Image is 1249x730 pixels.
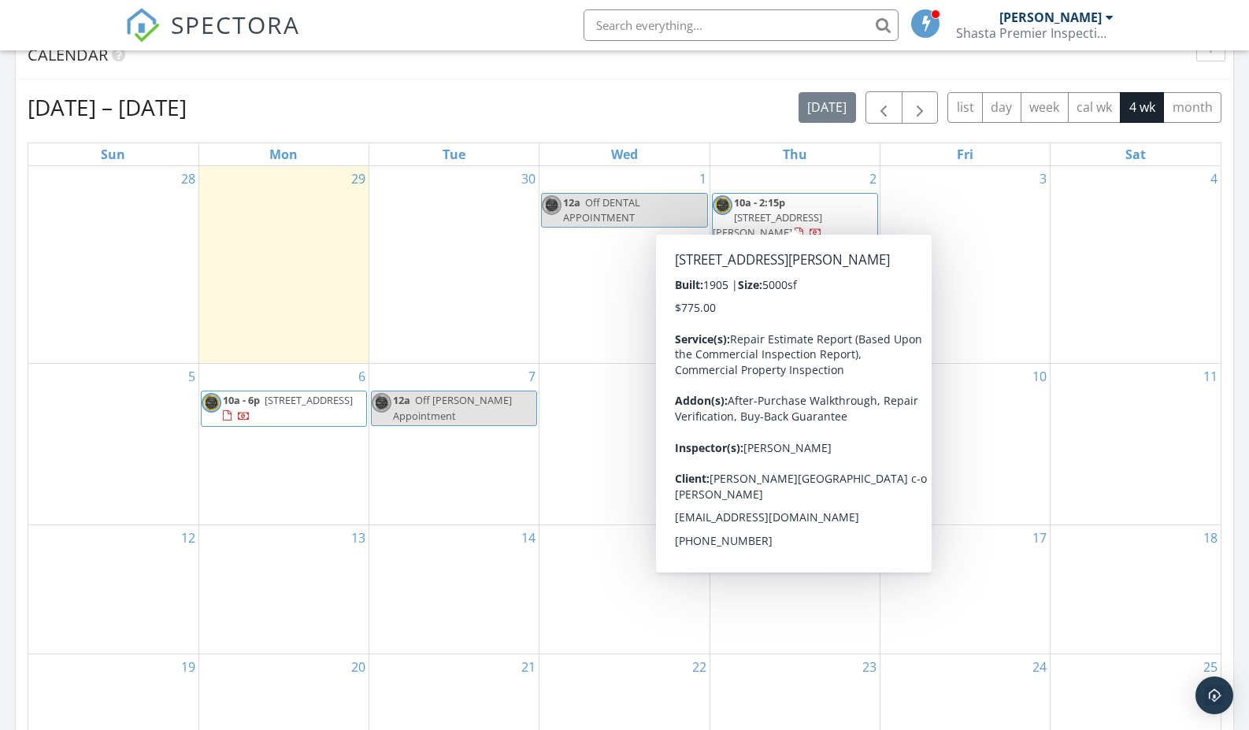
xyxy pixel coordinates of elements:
button: Previous [865,91,902,124]
span: SPECTORA [171,8,300,41]
td: Go to September 28, 2025 [28,166,198,364]
td: Go to September 29, 2025 [198,166,369,364]
td: Go to October 2, 2025 [710,166,880,364]
button: Next [902,91,939,124]
a: Go to October 5, 2025 [185,364,198,389]
td: Go to October 8, 2025 [539,364,710,525]
button: day [982,92,1021,123]
img: The Best Home Inspection Software - Spectora [125,8,160,43]
a: Tuesday [439,143,469,165]
img: cmi_logo_mine.png [372,393,391,413]
a: Sunday [98,143,128,165]
td: Go to September 30, 2025 [369,166,539,364]
img: cmi_logo_mine.png [713,195,732,215]
a: Monday [266,143,301,165]
a: Go to September 29, 2025 [348,166,369,191]
a: 10a - 2:15p [STREET_ADDRESS][PERSON_NAME] [712,193,878,244]
div: Shasta Premier Inspection Group [956,25,1114,41]
button: cal wk [1068,92,1121,123]
td: Go to October 6, 2025 [198,364,369,525]
a: Go to October 13, 2025 [348,525,369,550]
a: Go to October 21, 2025 [518,654,539,680]
a: SPECTORA [125,21,300,54]
a: Go to October 6, 2025 [355,364,369,389]
span: Off DENTAL APPOINTMENT [563,195,640,224]
button: week [1021,92,1069,123]
td: Go to October 9, 2025 [710,364,880,525]
td: Go to October 18, 2025 [1051,525,1221,654]
td: Go to October 16, 2025 [710,525,880,654]
td: Go to October 1, 2025 [539,166,710,364]
a: Go to October 20, 2025 [348,654,369,680]
td: Go to October 3, 2025 [880,166,1050,364]
td: Go to October 12, 2025 [28,525,198,654]
td: Go to October 15, 2025 [539,525,710,654]
td: Go to October 10, 2025 [880,364,1050,525]
a: Go to October 14, 2025 [518,525,539,550]
a: Go to September 30, 2025 [518,166,539,191]
a: Go to October 19, 2025 [178,654,198,680]
a: Go to October 24, 2025 [1029,654,1050,680]
button: [DATE] [799,92,856,123]
a: Go to September 28, 2025 [178,166,198,191]
td: Go to October 11, 2025 [1051,364,1221,525]
a: Go to October 15, 2025 [689,525,710,550]
button: list [947,92,983,123]
td: Go to October 4, 2025 [1051,166,1221,364]
a: Go to October 7, 2025 [525,364,539,389]
span: [STREET_ADDRESS] [265,393,353,407]
button: month [1163,92,1221,123]
div: Open Intercom Messenger [1195,676,1233,714]
a: Saturday [1122,143,1149,165]
a: Go to October 10, 2025 [1029,364,1050,389]
a: Go to October 22, 2025 [689,654,710,680]
span: 12a [393,393,410,407]
a: Thursday [780,143,810,165]
a: Go to October 17, 2025 [1029,525,1050,550]
a: Go to October 1, 2025 [696,166,710,191]
a: Go to October 12, 2025 [178,525,198,550]
td: Go to October 17, 2025 [880,525,1050,654]
a: Go to October 16, 2025 [859,525,880,550]
td: Go to October 5, 2025 [28,364,198,525]
a: 10a - 6p [STREET_ADDRESS] [223,393,353,422]
a: Go to October 3, 2025 [1036,166,1050,191]
span: [STREET_ADDRESS][PERSON_NAME] [713,210,822,239]
a: Go to October 25, 2025 [1200,654,1221,680]
td: Go to October 7, 2025 [369,364,539,525]
input: Search everything... [584,9,899,41]
a: Wednesday [608,143,641,165]
td: Go to October 14, 2025 [369,525,539,654]
a: Go to October 8, 2025 [696,364,710,389]
a: 10a - 6p [STREET_ADDRESS] [201,391,367,426]
a: Go to October 4, 2025 [1207,166,1221,191]
a: 10a - 2:15p [STREET_ADDRESS][PERSON_NAME] [713,195,822,239]
a: Go to October 18, 2025 [1200,525,1221,550]
span: 12a [563,195,580,209]
button: 4 wk [1120,92,1164,123]
a: Go to October 9, 2025 [866,364,880,389]
a: Go to October 23, 2025 [859,654,880,680]
img: cmi_logo_mine.png [202,393,221,413]
span: Calendar [28,44,108,65]
td: Go to October 13, 2025 [198,525,369,654]
a: Friday [954,143,977,165]
span: 10a - 6p [223,393,260,407]
span: Off [PERSON_NAME] Appointment [393,393,512,422]
img: cmi_logo_mine.png [542,195,561,215]
div: [PERSON_NAME] [999,9,1102,25]
a: Go to October 11, 2025 [1200,364,1221,389]
h2: [DATE] – [DATE] [28,91,187,123]
span: 10a - 2:15p [734,195,785,209]
a: Go to October 2, 2025 [866,166,880,191]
